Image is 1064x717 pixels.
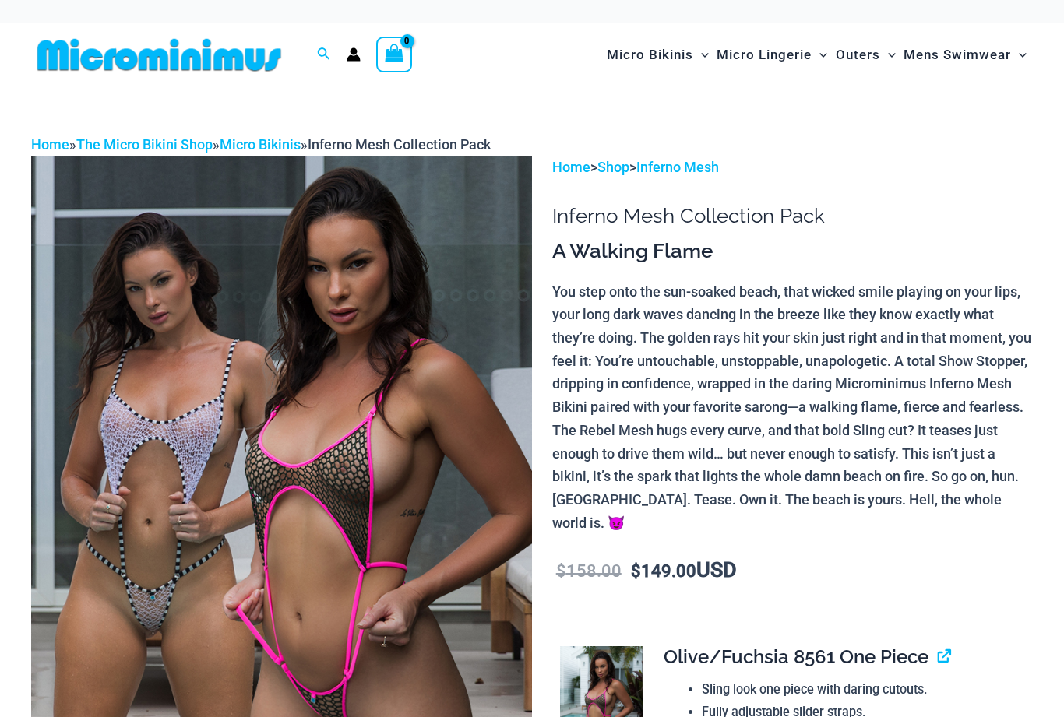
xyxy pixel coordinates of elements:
[556,561,566,581] span: $
[220,136,301,153] a: Micro Bikinis
[308,136,491,153] span: Inferno Mesh Collection Pack
[631,561,696,581] bdi: 149.00
[376,37,412,72] a: View Shopping Cart, empty
[636,159,719,175] a: Inferno Mesh
[607,35,693,75] span: Micro Bikinis
[702,678,1020,701] li: Sling look one piece with daring cutouts.
[317,45,331,65] a: Search icon link
[836,35,880,75] span: Outers
[597,159,629,175] a: Shop
[552,204,1033,228] h1: Inferno Mesh Collection Pack
[552,559,1033,583] p: USD
[631,561,641,581] span: $
[347,47,361,62] a: Account icon link
[603,31,713,79] a: Micro BikinisMenu ToggleMenu Toggle
[76,136,213,153] a: The Micro Bikini Shop
[601,29,1033,81] nav: Site Navigation
[900,31,1031,79] a: Mens SwimwearMenu ToggleMenu Toggle
[31,37,287,72] img: MM SHOP LOGO FLAT
[552,280,1033,535] p: You step onto the sun-soaked beach, that wicked smile playing on your lips, your long dark waves ...
[713,31,831,79] a: Micro LingerieMenu ToggleMenu Toggle
[552,238,1033,265] h3: A Walking Flame
[832,31,900,79] a: OutersMenu ToggleMenu Toggle
[31,136,69,153] a: Home
[717,35,812,75] span: Micro Lingerie
[31,136,491,153] span: » » »
[664,645,928,668] span: Olive/Fuchsia 8561 One Piece
[693,35,709,75] span: Menu Toggle
[552,159,590,175] a: Home
[556,561,622,581] bdi: 158.00
[904,35,1011,75] span: Mens Swimwear
[812,35,827,75] span: Menu Toggle
[880,35,896,75] span: Menu Toggle
[1011,35,1027,75] span: Menu Toggle
[552,156,1033,179] p: > >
